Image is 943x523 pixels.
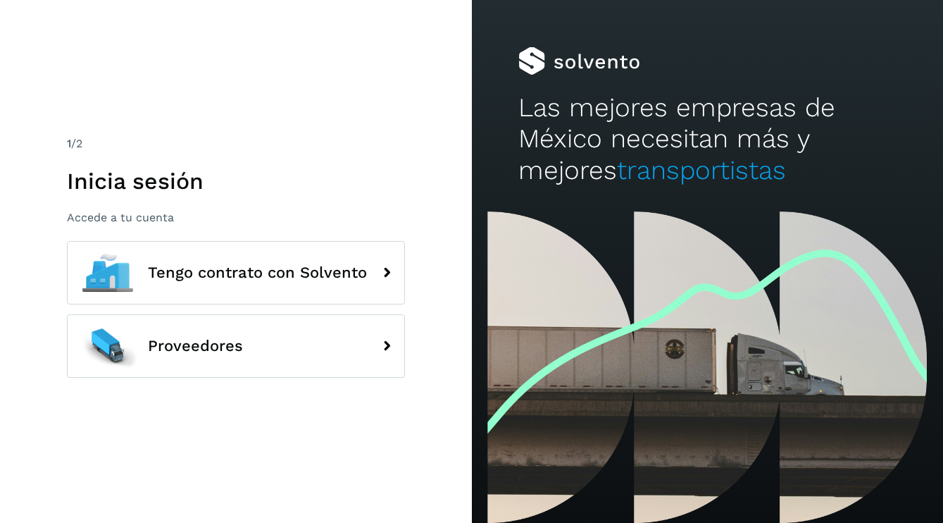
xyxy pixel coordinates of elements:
[67,241,405,304] button: Tengo contrato con Solvento
[67,211,405,224] p: Accede a tu cuenta
[67,168,405,195] h1: Inicia sesión
[67,135,405,152] div: /2
[67,137,71,150] span: 1
[67,314,405,378] button: Proveedores
[148,338,243,355] span: Proveedores
[617,155,786,185] span: transportistas
[148,264,367,281] span: Tengo contrato con Solvento
[518,92,896,186] h2: Las mejores empresas de México necesitan más y mejores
